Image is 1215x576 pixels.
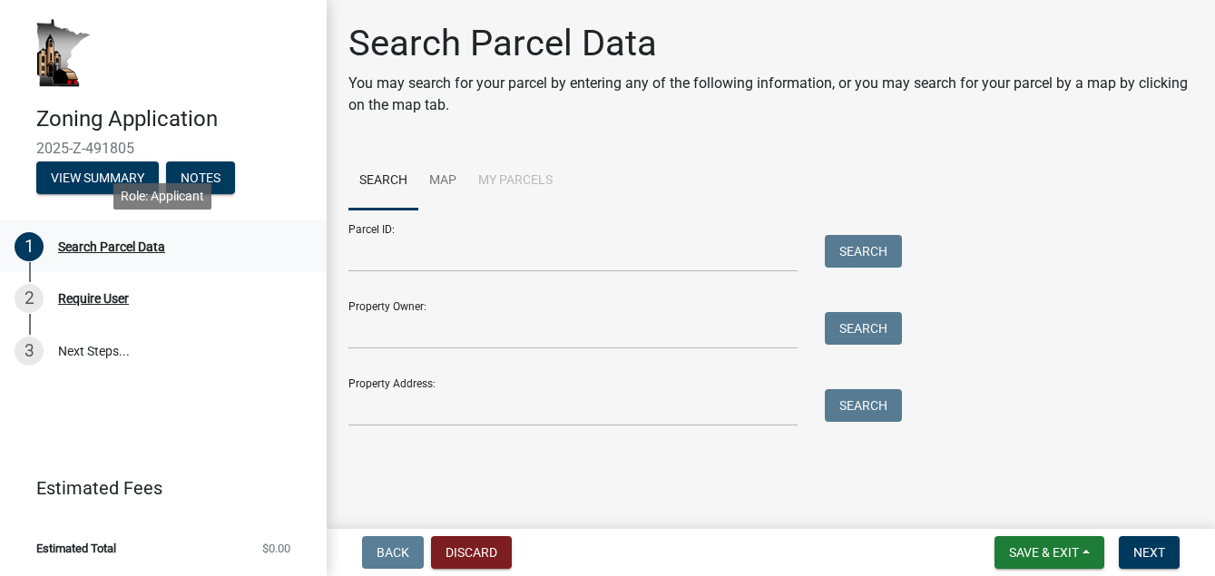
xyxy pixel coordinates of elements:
[36,106,312,132] h4: Zoning Application
[431,536,512,569] button: Discard
[348,152,418,210] a: Search
[36,19,91,87] img: Houston County, Minnesota
[377,545,409,560] span: Back
[36,161,159,194] button: View Summary
[362,536,424,569] button: Back
[36,140,290,157] span: 2025-Z-491805
[348,22,1193,65] h1: Search Parcel Data
[825,389,902,422] button: Search
[1119,536,1180,569] button: Next
[166,171,235,186] wm-modal-confirm: Notes
[1133,545,1165,560] span: Next
[15,337,44,366] div: 3
[58,292,129,305] div: Require User
[262,542,290,554] span: $0.00
[15,232,44,261] div: 1
[825,312,902,345] button: Search
[995,536,1104,569] button: Save & Exit
[418,152,467,210] a: Map
[36,171,159,186] wm-modal-confirm: Summary
[348,73,1193,116] p: You may search for your parcel by entering any of the following information, or you may search fo...
[825,235,902,268] button: Search
[166,161,235,194] button: Notes
[58,240,165,253] div: Search Parcel Data
[15,470,298,506] a: Estimated Fees
[113,183,211,210] div: Role: Applicant
[36,542,116,554] span: Estimated Total
[1009,545,1079,560] span: Save & Exit
[15,284,44,313] div: 2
